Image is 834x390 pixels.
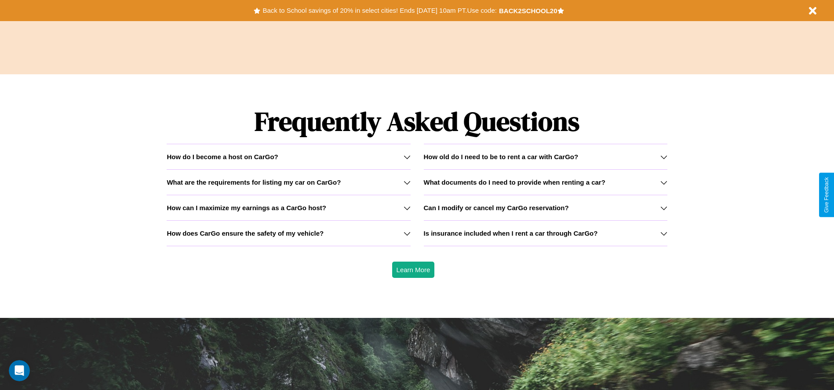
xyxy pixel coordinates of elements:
[823,177,830,213] div: Give Feedback
[260,4,499,17] button: Back to School savings of 20% in select cities! Ends [DATE] 10am PT.Use code:
[167,204,326,211] h3: How can I maximize my earnings as a CarGo host?
[167,99,667,144] h1: Frequently Asked Questions
[167,179,341,186] h3: What are the requirements for listing my car on CarGo?
[424,230,598,237] h3: Is insurance included when I rent a car through CarGo?
[499,7,557,15] b: BACK2SCHOOL20
[9,360,30,381] iframe: Intercom live chat
[424,204,569,211] h3: Can I modify or cancel my CarGo reservation?
[167,153,278,160] h3: How do I become a host on CarGo?
[424,179,605,186] h3: What documents do I need to provide when renting a car?
[167,230,324,237] h3: How does CarGo ensure the safety of my vehicle?
[424,153,579,160] h3: How old do I need to be to rent a car with CarGo?
[392,262,435,278] button: Learn More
